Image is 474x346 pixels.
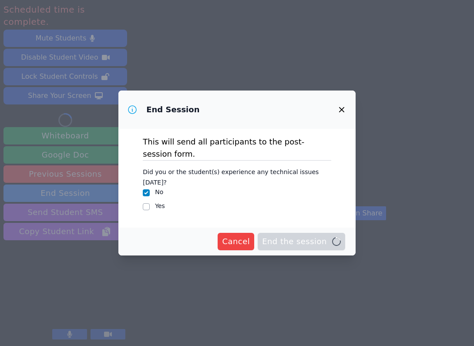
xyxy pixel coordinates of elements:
span: Cancel [222,235,250,248]
button: Cancel [218,233,254,250]
p: This will send all participants to the post-session form. [143,136,331,160]
label: No [155,188,163,195]
span: End the session [262,235,341,248]
h3: End Session [146,104,199,115]
legend: Did you or the student(s) experience any technical issues [DATE]? [143,164,331,188]
label: Yes [155,202,165,209]
button: End the session [258,233,345,250]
